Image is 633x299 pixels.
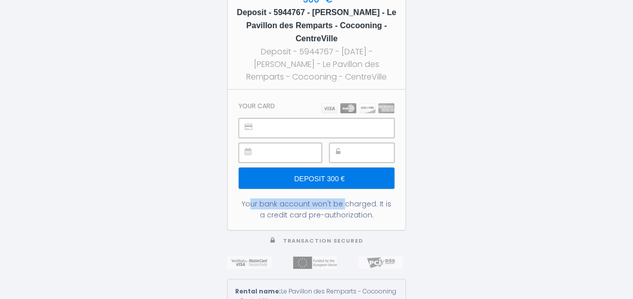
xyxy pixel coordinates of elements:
strong: Rental name: [235,287,281,295]
iframe: Casella di inserimento sicuro della data di scadenza [261,143,321,162]
span: Transaction secured [283,237,363,245]
iframe: Casella di inserimento sicuro del numero di carta [261,119,394,137]
img: carts.png [321,103,394,113]
h3: Your card [239,102,275,110]
div: Your bank account won't be charged. It is a credit card pre-authorization. [239,198,394,220]
iframe: Casella di inserimento sicuro del CVC [352,143,394,162]
div: Deposit - 5944767 - [DATE] - [PERSON_NAME] - Le Pavillon des Remparts - Cocooning - CentreVille [237,45,396,83]
input: Deposit 300 € [239,168,394,189]
h5: Deposit - 5944767 - [PERSON_NAME] - Le Pavillon des Remparts - Cocooning - CentreVille [237,6,396,45]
